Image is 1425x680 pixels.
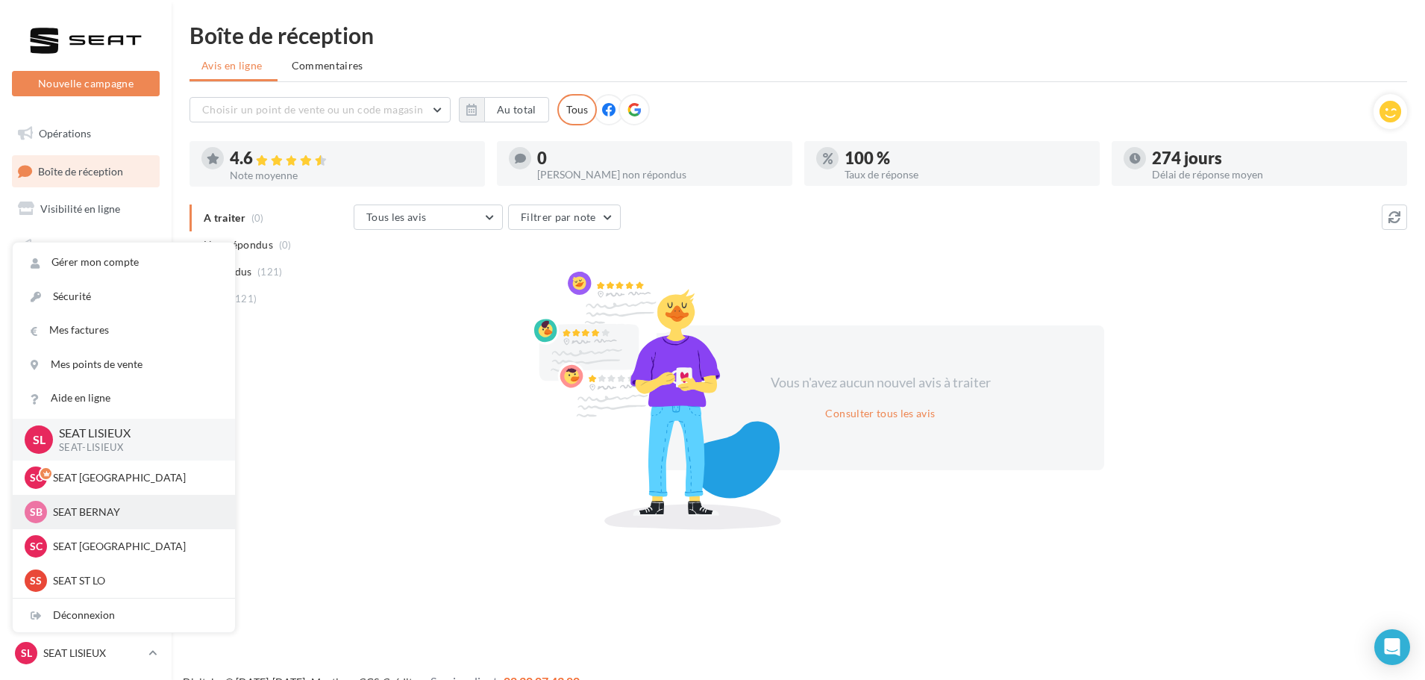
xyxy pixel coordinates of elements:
span: Choisir un point de vente ou un code magasin [202,103,423,116]
button: Au total [459,97,549,122]
div: Délai de réponse moyen [1152,169,1395,180]
p: SEAT ST LO [53,573,217,588]
div: Taux de réponse [845,169,1088,180]
span: SB [30,505,43,520]
span: SL [33,431,46,448]
div: 274 jours [1152,150,1395,166]
div: 4.6 [230,150,473,167]
div: 100 % [845,150,1088,166]
span: Boîte de réception [38,164,123,177]
span: SS [30,573,42,588]
a: Opérations [9,118,163,149]
p: SEAT LISIEUX [43,646,142,661]
button: Filtrer par note [508,205,621,230]
div: Note moyenne [230,170,473,181]
button: Tous les avis [354,205,503,230]
div: Vous n'avez aucun nouvel avis à traiter [752,373,1009,393]
span: SC [30,539,43,554]
a: Calendrier [9,342,163,373]
div: Boîte de réception [190,24,1407,46]
span: Opérations [39,127,91,140]
span: Tous les avis [366,210,427,223]
a: Campagnes [9,231,163,262]
span: Visibilité en ligne [40,202,120,215]
a: PLV et print personnalisable [9,379,163,423]
span: SL [21,646,32,661]
a: Mes factures [13,314,235,347]
div: Open Intercom Messenger [1374,629,1410,665]
button: Consulter tous les avis [819,405,941,422]
p: SEAT [GEOGRAPHIC_DATA] [53,539,217,554]
p: SEAT LISIEUX [59,425,211,442]
a: Sécurité [13,280,235,314]
p: SEAT [GEOGRAPHIC_DATA] [53,470,217,485]
span: Campagnes [37,240,91,252]
div: 0 [537,150,780,166]
span: (121) [257,266,283,278]
span: Non répondus [204,237,273,252]
p: SEAT BERNAY [53,505,217,520]
a: Médiathèque [9,305,163,336]
button: Nouvelle campagne [12,71,160,96]
a: Contacts [9,268,163,299]
a: Mes points de vente [13,348,235,381]
span: (121) [232,293,257,305]
a: Gérer mon compte [13,246,235,279]
div: Déconnexion [13,599,235,632]
button: Au total [484,97,549,122]
a: Boîte de réception [9,155,163,187]
a: Aide en ligne [13,381,235,415]
p: SEAT-LISIEUX [59,441,211,455]
div: Tous [557,94,597,125]
span: Commentaires [292,58,363,73]
button: Choisir un point de vente ou un code magasin [190,97,451,122]
a: SL SEAT LISIEUX [12,639,160,667]
a: Visibilité en ligne [9,193,163,225]
a: Campagnes DataOnDemand [9,428,163,472]
span: (0) [279,239,292,251]
span: SC [30,470,43,485]
div: [PERSON_NAME] non répondus [537,169,780,180]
